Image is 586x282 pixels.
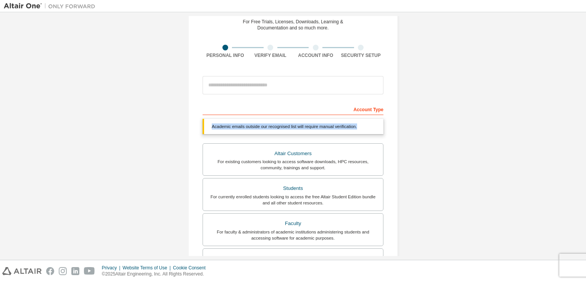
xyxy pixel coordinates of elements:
[208,148,378,159] div: Altair Customers
[4,2,99,10] img: Altair One
[102,271,210,277] p: © 2025 Altair Engineering, Inc. All Rights Reserved.
[203,119,383,134] div: Academic emails outside our recognised list will require manual verification.
[59,267,67,275] img: instagram.svg
[208,253,378,264] div: Everyone else
[208,159,378,171] div: For existing customers looking to access software downloads, HPC resources, community, trainings ...
[71,267,79,275] img: linkedin.svg
[208,229,378,241] div: For faculty & administrators of academic institutions administering students and accessing softwa...
[2,267,42,275] img: altair_logo.svg
[248,52,293,58] div: Verify Email
[293,52,338,58] div: Account Info
[208,218,378,229] div: Faculty
[203,52,248,58] div: Personal Info
[208,183,378,194] div: Students
[84,267,95,275] img: youtube.svg
[102,265,122,271] div: Privacy
[208,194,378,206] div: For currently enrolled students looking to access the free Altair Student Edition bundle and all ...
[203,103,383,115] div: Account Type
[173,265,210,271] div: Cookie Consent
[46,267,54,275] img: facebook.svg
[243,19,343,31] div: For Free Trials, Licenses, Downloads, Learning & Documentation and so much more.
[338,52,384,58] div: Security Setup
[122,265,173,271] div: Website Terms of Use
